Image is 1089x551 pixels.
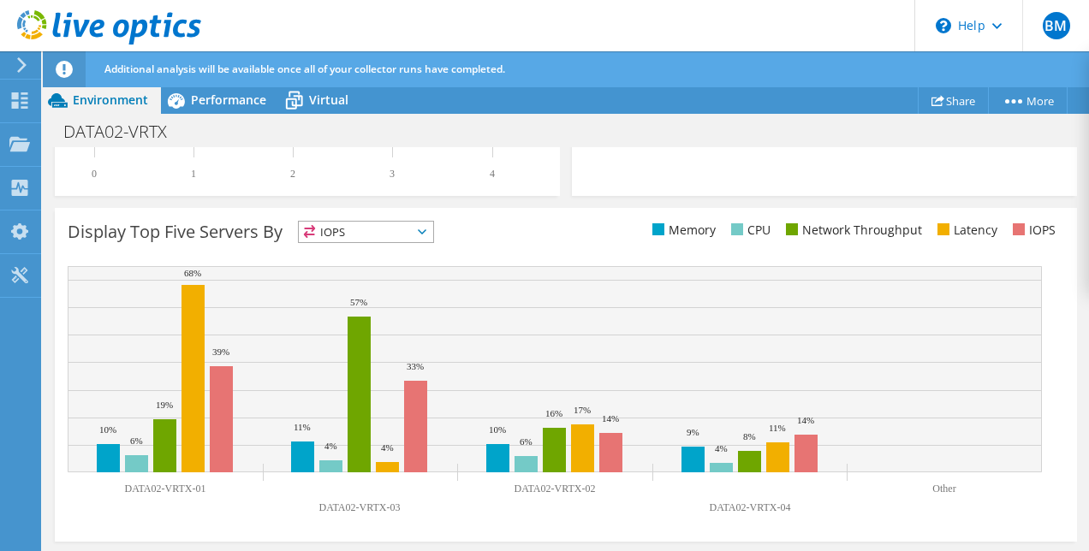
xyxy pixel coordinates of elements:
[299,222,433,242] span: IOPS
[390,168,395,180] text: 3
[1043,12,1070,39] span: BM
[350,297,367,307] text: 57%
[191,168,196,180] text: 1
[99,424,116,435] text: 10%
[1009,221,1056,240] li: IOPS
[309,92,348,108] span: Virtual
[290,168,295,180] text: 2
[936,18,951,33] svg: \n
[933,221,997,240] li: Latency
[574,405,591,415] text: 17%
[727,221,771,240] li: CPU
[212,347,229,357] text: 39%
[602,413,619,424] text: 14%
[130,435,143,446] text: 6%
[125,483,206,495] text: DATA02-VRTX-01
[73,92,148,108] span: Environment
[324,441,337,451] text: 4%
[769,423,786,433] text: 11%
[515,483,596,495] text: DATA02-VRTX-02
[104,62,505,76] span: Additional analysis will be available once all of your collector runs have completed.
[381,442,394,453] text: 4%
[687,427,699,437] text: 9%
[782,221,922,240] li: Network Throughput
[743,431,756,441] text: 8%
[932,483,955,495] text: Other
[489,424,506,435] text: 10%
[490,168,495,180] text: 4
[710,501,791,513] text: DATA02-VRTX-04
[797,415,814,425] text: 14%
[918,87,989,114] a: Share
[56,122,193,141] h1: DATA02-VRTX
[988,87,1068,114] a: More
[191,92,266,108] span: Performance
[184,268,201,278] text: 68%
[156,400,173,410] text: 19%
[319,501,401,513] text: DATA02-VRTX-03
[520,436,533,447] text: 6%
[715,443,728,453] text: 4%
[294,422,311,432] text: 11%
[92,168,97,180] text: 0
[407,361,424,371] text: 33%
[545,408,562,418] text: 16%
[648,221,716,240] li: Memory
